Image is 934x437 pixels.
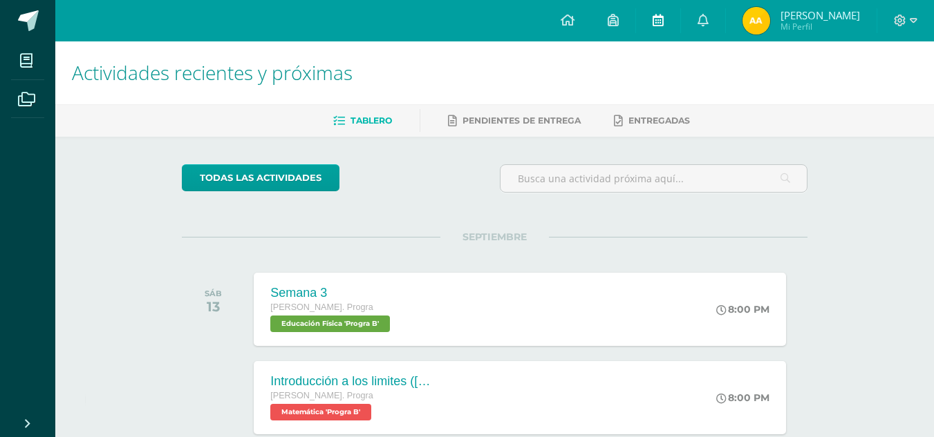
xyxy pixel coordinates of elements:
div: SÁB [205,289,222,298]
span: Educación Física 'Progra B' [270,315,390,332]
a: Entregadas [614,110,690,132]
div: 8:00 PM [716,303,769,315]
span: [PERSON_NAME] [781,8,860,22]
span: SEPTIEMBRE [440,231,549,243]
a: todas las Actividades [182,164,339,191]
span: Pendientes de entrega [463,115,581,126]
span: Tablero [351,115,392,126]
span: [PERSON_NAME]. Progra [270,302,373,312]
a: Tablero [333,110,392,132]
span: Actividades recientes y próximas [72,59,353,86]
div: 8:00 PM [716,391,769,404]
span: Mi Perfil [781,21,860,32]
div: Semana 3 [270,286,393,300]
div: Introducción a los limites ([PERSON_NAME]) [270,374,436,389]
div: 13 [205,298,222,315]
a: Pendientes de entrega [448,110,581,132]
input: Busca una actividad próxima aquí... [501,165,807,192]
img: aa06b5c399baf92bf6a13e0bfb13f74e.png [742,7,770,35]
span: Entregadas [628,115,690,126]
